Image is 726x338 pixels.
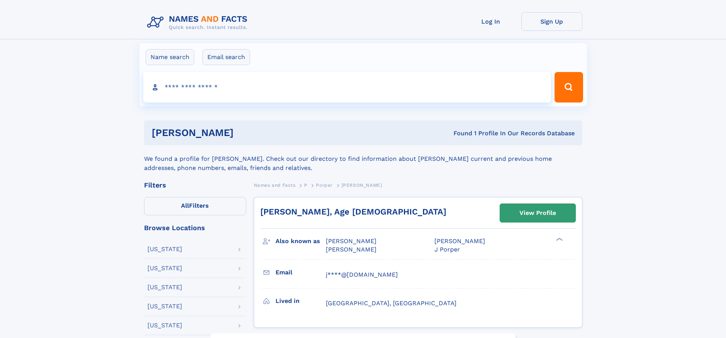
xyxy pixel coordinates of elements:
[147,265,182,271] div: [US_STATE]
[276,266,326,279] h3: Email
[146,49,194,65] label: Name search
[260,207,446,216] a: [PERSON_NAME], Age [DEMOGRAPHIC_DATA]
[147,322,182,328] div: [US_STATE]
[316,180,333,190] a: Porper
[434,237,485,245] span: [PERSON_NAME]
[144,182,246,189] div: Filters
[181,202,189,209] span: All
[254,180,296,190] a: Names and Facts
[434,246,460,253] span: J Porper
[304,183,308,188] span: P
[144,145,582,173] div: We found a profile for [PERSON_NAME]. Check out our directory to find information about [PERSON_N...
[147,284,182,290] div: [US_STATE]
[144,197,246,215] label: Filters
[143,72,551,103] input: search input
[276,295,326,308] h3: Lived in
[202,49,250,65] label: Email search
[147,246,182,252] div: [US_STATE]
[341,183,382,188] span: [PERSON_NAME]
[147,303,182,309] div: [US_STATE]
[144,224,246,231] div: Browse Locations
[521,12,582,31] a: Sign Up
[152,128,344,138] h1: [PERSON_NAME]
[500,204,575,222] a: View Profile
[326,246,377,253] span: [PERSON_NAME]
[554,237,563,242] div: ❯
[460,12,521,31] a: Log In
[555,72,583,103] button: Search Button
[326,300,457,307] span: [GEOGRAPHIC_DATA], [GEOGRAPHIC_DATA]
[343,129,575,138] div: Found 1 Profile In Our Records Database
[326,237,377,245] span: [PERSON_NAME]
[519,204,556,222] div: View Profile
[144,12,254,33] img: Logo Names and Facts
[304,180,308,190] a: P
[276,235,326,248] h3: Also known as
[316,183,333,188] span: Porper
